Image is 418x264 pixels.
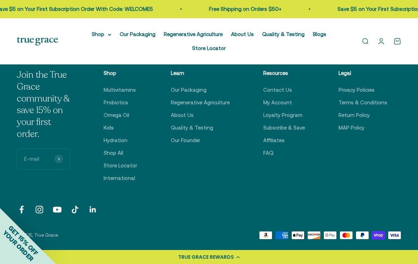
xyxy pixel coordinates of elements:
a: Quality & Testing [171,124,213,132]
a: Regenerative Agriculture [171,98,230,107]
a: Our Packaging [171,86,207,94]
a: Terms & Conditions [339,98,387,107]
a: Contact Us [263,86,292,94]
a: My Account [263,98,292,107]
p: Resources [263,69,305,77]
a: Return Policy [339,111,370,119]
p: Shop [104,69,137,77]
span: YOUR ORDER [1,229,35,263]
a: Loyalty Program [263,111,302,119]
a: MAP Policy [339,124,364,132]
a: Store Locator [192,45,226,51]
p: Learn [171,69,230,77]
a: Privacy Policies [339,86,375,94]
summary: Shop [92,30,111,39]
a: Our Founder [171,136,200,145]
a: Regenerative Agriculture [164,31,223,37]
p: Join the True Grace community & save 15% on your first order. [17,69,70,140]
span: GET 15% OFF [7,224,40,257]
a: Follow on YouTube [53,205,62,214]
a: FAQ [263,149,273,157]
a: Follow on TikTok [70,205,80,214]
a: Hydration [104,136,127,145]
a: Store Locator [104,161,137,170]
a: Kids [104,124,114,132]
a: Subscribe & Save [263,124,305,132]
a: About Us [231,31,254,37]
a: International [104,174,135,182]
a: Blogs [313,31,326,37]
a: Multivitamins [104,86,136,94]
a: Omega Oil [104,111,129,119]
a: Free Shipping on Orders $50+ [202,6,274,12]
a: About Us [171,111,194,119]
a: Quality & Testing [262,31,305,37]
a: Shop All [104,149,123,157]
a: Our Packaging [120,31,155,37]
a: Follow on Facebook [17,205,26,214]
a: Probiotics [104,98,128,107]
p: Legal [339,69,387,77]
a: Affiliates [263,136,285,145]
a: Follow on Instagram [35,205,44,214]
a: Follow on LinkedIn [88,205,98,214]
div: TRUE GRACE REWARDS [178,253,234,261]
